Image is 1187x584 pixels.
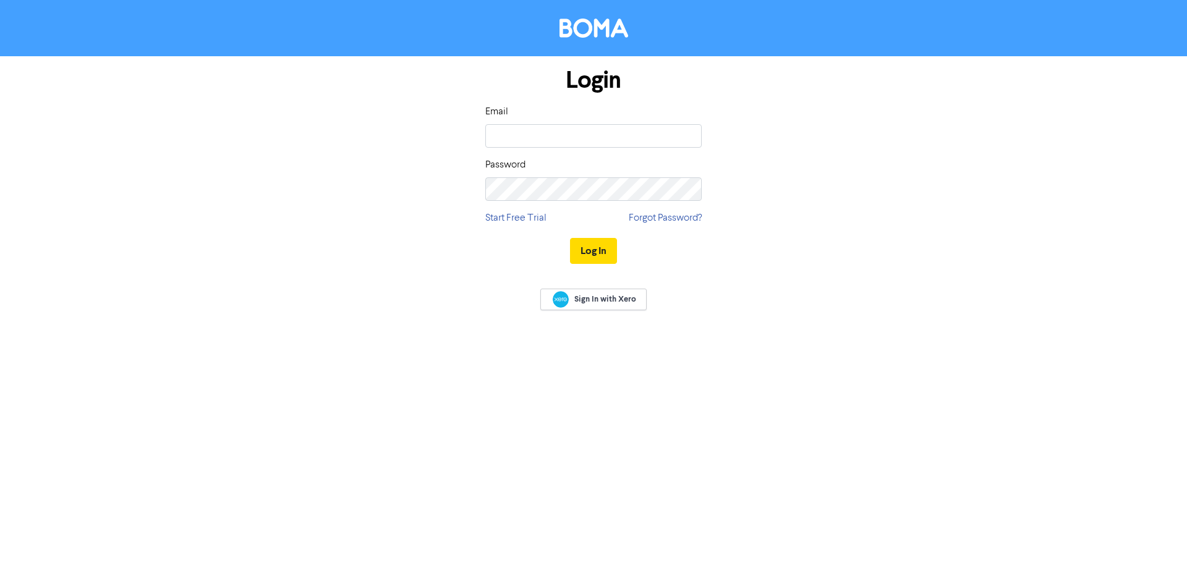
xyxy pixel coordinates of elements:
[540,289,647,310] a: Sign In with Xero
[570,238,617,264] button: Log In
[485,104,508,119] label: Email
[485,158,525,172] label: Password
[553,291,569,308] img: Xero logo
[574,294,636,305] span: Sign In with Xero
[559,19,628,38] img: BOMA Logo
[485,66,702,95] h1: Login
[629,211,702,226] a: Forgot Password?
[485,211,547,226] a: Start Free Trial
